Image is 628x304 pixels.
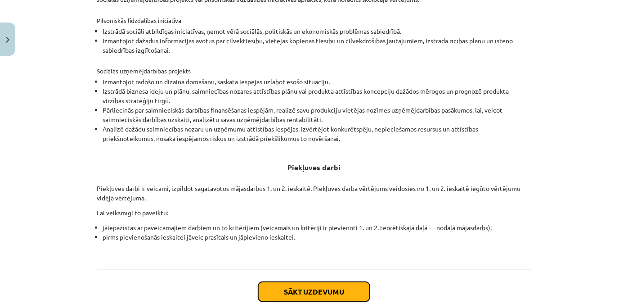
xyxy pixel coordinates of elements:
[97,184,531,203] p: Piekļuves darbi ir veicami, izpildot sagatavotos mājasdarbus 1. un 2. ieskaitē. Piekļuves darba v...
[103,232,531,242] li: pirms pievienošanās ieskaitei jāveic prasītais un jāpievieno ieskaitei.
[258,282,370,302] button: Sākt uzdevumu
[97,208,531,218] p: Lai veiksmīgi to paveiktu:
[103,105,531,124] li: Pārliecinās par saimnieciskās darbības finansēšanas iespējām, realizē savu produkciju vietējas no...
[103,36,531,55] li: Izmantojot dažādus informācijas avotus par cilvēktiesību, vietējās kopienas tiesību un cilvēkdroš...
[97,9,531,24] h4: Pilsoniskās līdzdalības iniciatīva
[103,86,531,105] li: Izstrādā biznesa ideju un plānu, saimniecības nozares attīstības plānu vai produkta attīstības ko...
[103,223,531,232] li: jāiepazīstas ar paveicamajiem darbiem un to kritērijiem (veicamais un kritēriji ir pievienoti 1. ...
[103,124,531,143] li: Analizē dažādu saimniecības nozaru un uzņēmumu attīstības iespējas, izvērtējot konkurētspēju, nep...
[103,77,531,86] li: Izmantojot radošo un dizaina domāšanu, saskata iespējas uzlabot esošo situāciju.
[97,59,531,74] h4: Sociālās uzņēmējdarbības projekts
[287,163,341,172] strong: Piekļuves darbi
[103,27,531,36] li: Izstrādā sociāli atbildīgas iniciatīvas, ņemot vērā sociālās, politiskās un ekonomiskās problēmas...
[6,37,9,43] img: icon-close-lesson-0947bae3869378f0d4975bcd49f059093ad1ed9edebbc8119c70593378902aed.svg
